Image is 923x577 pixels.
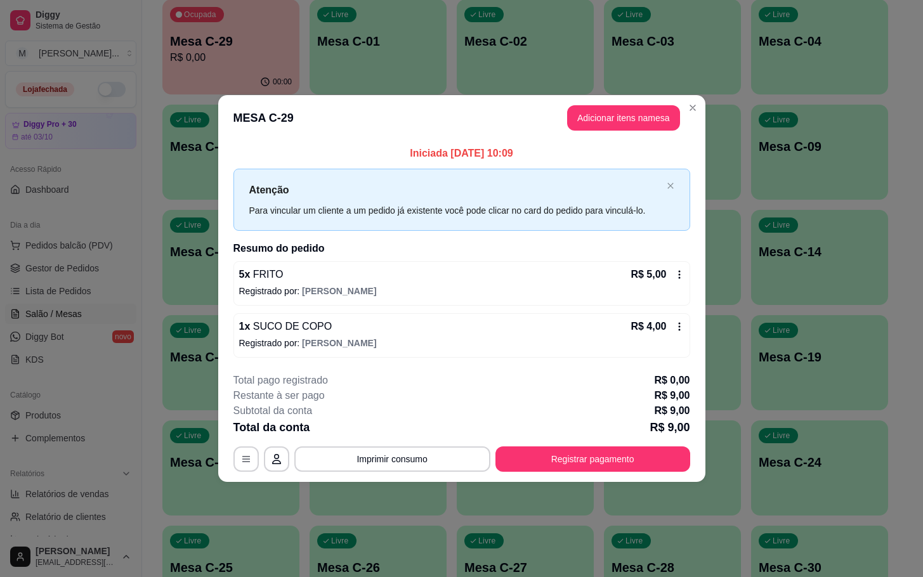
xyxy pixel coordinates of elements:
[250,269,283,280] span: FRITO
[233,146,690,161] p: Iniciada [DATE] 10:09
[302,286,376,296] span: [PERSON_NAME]
[239,319,332,334] p: 1 x
[631,319,666,334] p: R$ 4,00
[683,98,703,118] button: Close
[233,373,328,388] p: Total pago registrado
[667,182,674,190] button: close
[239,285,684,297] p: Registrado por:
[239,267,284,282] p: 5 x
[249,182,662,198] p: Atenção
[650,418,690,436] p: R$ 9,00
[495,446,690,472] button: Registrar pagamento
[654,403,690,418] p: R$ 9,00
[233,403,313,418] p: Subtotal da conta
[233,388,325,403] p: Restante à ser pago
[218,95,705,141] header: MESA C-29
[302,338,376,348] span: [PERSON_NAME]
[239,337,684,349] p: Registrado por:
[250,321,332,332] span: SUCO DE COPO
[233,418,310,436] p: Total da conta
[294,446,490,472] button: Imprimir consumo
[233,241,690,256] h2: Resumo do pedido
[249,204,662,217] div: Para vincular um cliente a um pedido já existente você pode clicar no card do pedido para vinculá...
[567,105,680,131] button: Adicionar itens namesa
[654,388,690,403] p: R$ 9,00
[631,267,666,282] p: R$ 5,00
[654,373,690,388] p: R$ 0,00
